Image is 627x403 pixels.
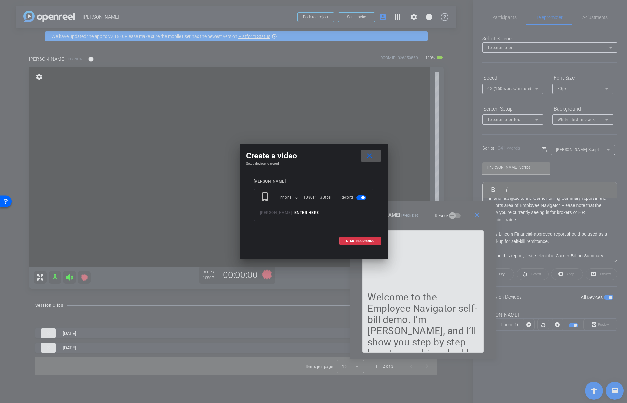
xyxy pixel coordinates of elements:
[339,237,381,245] button: START RECORDING
[279,192,303,203] div: iPhone 16
[303,192,331,203] div: 1080P | 30fps
[365,152,373,160] mat-icon: close
[260,210,292,215] span: [PERSON_NAME]
[246,162,381,166] h4: Setup devices to record
[260,192,272,203] mat-icon: phone_iphone
[246,150,381,162] div: Create a video
[340,192,367,203] div: Record
[294,209,337,217] input: ENTER HERE
[254,179,373,184] div: [PERSON_NAME]
[292,210,293,215] span: -
[346,239,374,243] span: START RECORDING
